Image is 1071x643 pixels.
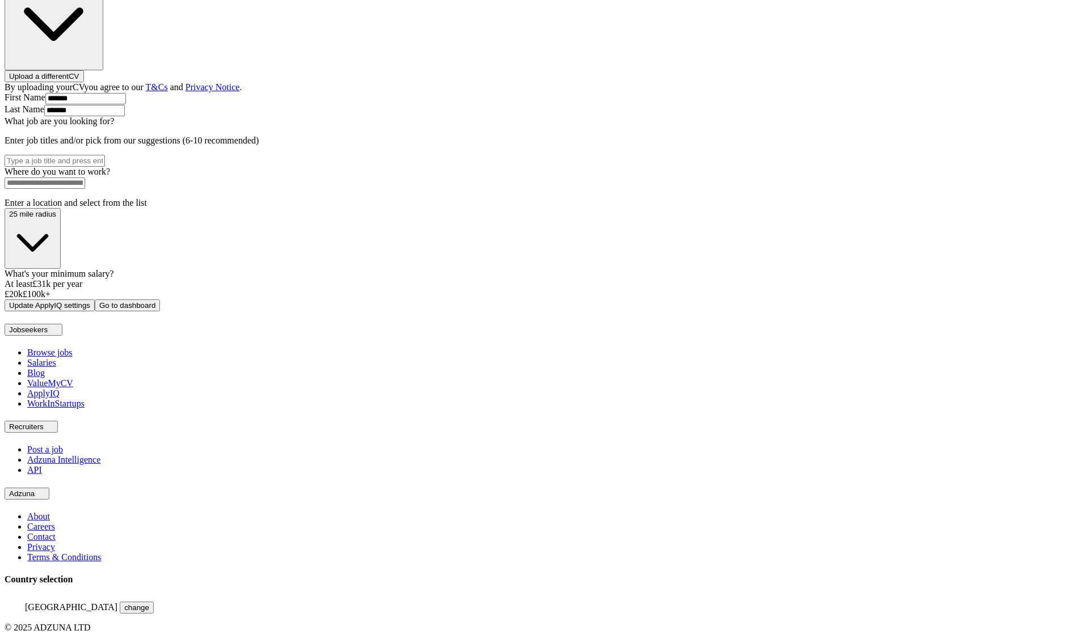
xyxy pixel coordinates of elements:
[27,378,73,388] a: ValueMyCV
[5,299,95,311] button: Update ApplyIQ settings
[5,136,1066,146] p: Enter job titles and/or pick from our suggestions (6-10 recommended)
[27,358,56,367] a: Salaries
[5,208,61,269] button: 25 mile radius
[27,368,45,378] a: Blog
[5,289,23,299] span: £ 20 k
[5,70,84,82] button: Upload a differentCV
[27,552,101,562] a: Terms & Conditions
[9,422,44,431] span: Recruiters
[5,574,1066,585] h4: Country selection
[5,623,1066,633] div: © 2025 ADZUNA LTD
[185,82,240,92] a: Privacy Notice
[120,602,154,614] button: change
[27,522,55,531] a: Careers
[146,82,168,92] a: T&Cs
[32,279,50,289] span: £ 31k
[9,489,35,498] span: Adzuna
[53,279,82,289] span: per year
[95,299,160,311] button: Go to dashboard
[27,542,55,552] a: Privacy
[5,269,114,278] label: What's your minimum salary?
[5,597,23,610] img: UK flag
[45,424,53,429] img: toggle icon
[37,491,45,496] img: toggle icon
[5,279,32,289] span: At least
[25,602,117,612] span: [GEOGRAPHIC_DATA]
[27,399,85,408] a: WorkInStartups
[9,210,56,218] span: 25 mile radius
[27,348,73,357] a: Browse jobs
[5,167,110,176] label: Where do you want to work?
[5,155,105,167] input: Type a job title and press enter
[5,198,1066,208] div: Enter a location and select from the list
[5,82,1066,92] div: By uploading your CV you agree to our and .
[5,116,114,126] label: What job are you looking for?
[27,388,60,398] a: ApplyIQ
[27,455,100,464] a: Adzuna Intelligence
[50,327,58,332] img: toggle icon
[27,465,42,475] a: API
[27,445,63,454] a: Post a job
[5,92,45,102] label: First Name
[9,325,48,334] span: Jobseekers
[27,511,50,521] a: About
[5,104,44,114] label: Last Name
[27,532,56,542] a: Contact
[23,289,50,299] span: £ 100 k+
